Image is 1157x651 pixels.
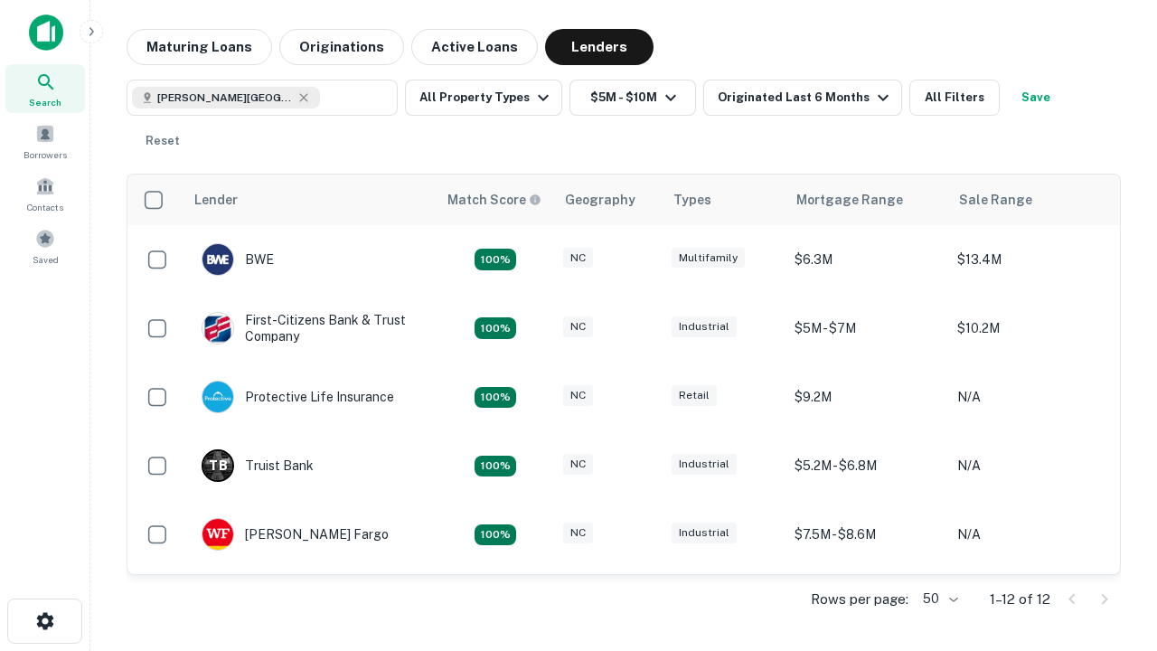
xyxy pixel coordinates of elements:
[5,169,85,218] a: Contacts
[202,243,274,276] div: BWE
[475,387,516,409] div: Matching Properties: 2, hasApolloMatch: undefined
[33,252,59,267] span: Saved
[948,225,1111,294] td: $13.4M
[194,189,238,211] div: Lender
[672,248,745,269] div: Multifamily
[437,175,554,225] th: Capitalize uses an advanced AI algorithm to match your search with the best lender. The match sco...
[5,64,85,113] a: Search
[202,312,419,344] div: First-citizens Bank & Trust Company
[27,200,63,214] span: Contacts
[948,500,1111,569] td: N/A
[672,385,717,406] div: Retail
[202,519,233,550] img: picture
[948,431,1111,500] td: N/A
[475,249,516,270] div: Matching Properties: 2, hasApolloMatch: undefined
[405,80,562,116] button: All Property Types
[785,294,948,363] td: $5M - $7M
[569,80,696,116] button: $5M - $10M
[672,523,737,543] div: Industrial
[279,29,404,65] button: Originations
[202,518,389,551] div: [PERSON_NAME] Fargo
[24,147,67,162] span: Borrowers
[183,175,437,225] th: Lender
[718,87,894,108] div: Originated Last 6 Months
[990,589,1050,610] p: 1–12 of 12
[29,95,61,109] span: Search
[134,123,192,159] button: Reset
[565,189,635,211] div: Geography
[202,313,233,344] img: picture
[672,316,737,337] div: Industrial
[475,456,516,477] div: Matching Properties: 3, hasApolloMatch: undefined
[29,14,63,51] img: capitalize-icon.png
[1007,80,1065,116] button: Save your search to get updates of matches that match your search criteria.
[703,80,902,116] button: Originated Last 6 Months
[554,175,663,225] th: Geography
[5,222,85,270] a: Saved
[563,454,593,475] div: NC
[5,117,85,165] a: Borrowers
[916,586,961,612] div: 50
[202,381,394,413] div: Protective Life Insurance
[209,457,227,476] p: T B
[959,189,1032,211] div: Sale Range
[127,29,272,65] button: Maturing Loans
[948,294,1111,363] td: $10.2M
[1067,448,1157,535] iframe: Chat Widget
[785,225,948,294] td: $6.3M
[948,569,1111,637] td: N/A
[202,449,314,482] div: Truist Bank
[447,190,541,210] div: Capitalize uses an advanced AI algorithm to match your search with the best lender. The match sco...
[475,317,516,339] div: Matching Properties: 2, hasApolloMatch: undefined
[447,190,538,210] h6: Match Score
[673,189,711,211] div: Types
[785,431,948,500] td: $5.2M - $6.8M
[811,589,908,610] p: Rows per page:
[909,80,1000,116] button: All Filters
[663,175,785,225] th: Types
[563,316,593,337] div: NC
[202,244,233,275] img: picture
[785,569,948,637] td: $8.8M
[563,248,593,269] div: NC
[785,175,948,225] th: Mortgage Range
[672,454,737,475] div: Industrial
[475,524,516,546] div: Matching Properties: 2, hasApolloMatch: undefined
[563,523,593,543] div: NC
[948,175,1111,225] th: Sale Range
[563,385,593,406] div: NC
[785,363,948,431] td: $9.2M
[411,29,538,65] button: Active Loans
[202,382,233,412] img: picture
[796,189,903,211] div: Mortgage Range
[785,500,948,569] td: $7.5M - $8.6M
[545,29,654,65] button: Lenders
[157,90,293,106] span: [PERSON_NAME][GEOGRAPHIC_DATA], [GEOGRAPHIC_DATA]
[948,363,1111,431] td: N/A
